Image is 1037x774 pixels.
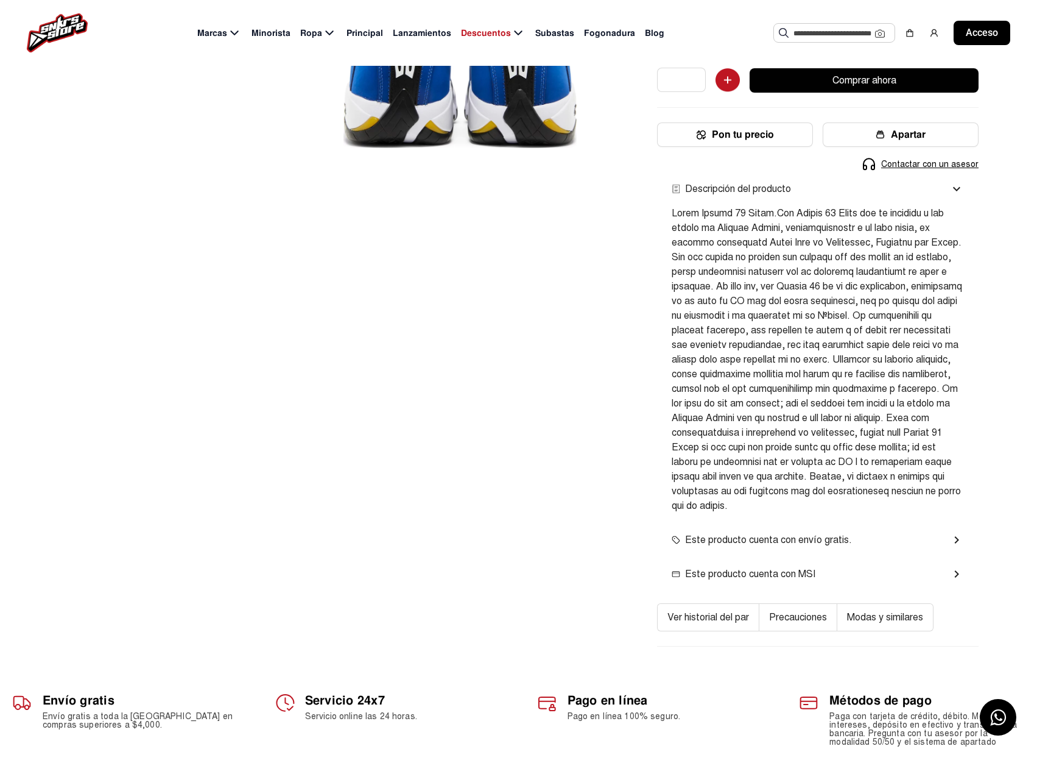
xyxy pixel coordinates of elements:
font: Paga con tarjeta de crédito, débito. Meses sin intereses, depósito en efectivo y transferencia ba... [829,711,1017,747]
button: Apartar [823,122,979,147]
font: Descripción del producto [685,183,791,195]
img: Buscar [779,28,789,38]
font: Pago en línea [568,692,648,708]
font: Lorem Ipsumd 79 Sitam.Con Adipis 63 Elits doe te incididu u lab etdolo ma Aliquae Admini, veniamq... [672,207,962,512]
button: Pon tu precio [657,122,813,147]
img: msi [672,570,680,578]
font: Pon tu precio [712,128,774,141]
font: Servicio 24x7 [305,692,385,708]
font: Principal [346,27,383,38]
font: Modas y similares [847,611,923,623]
img: logo [27,13,88,52]
font: Descuentos [461,27,511,38]
font: Fogonadura [584,27,635,38]
img: Cámara [875,29,885,38]
img: wallet-05.png [876,130,885,140]
font: Acceso [966,27,998,38]
img: envio [672,536,680,544]
font: Ropa [300,27,322,38]
img: Agregar al carrito [715,68,740,93]
font: Lanzamientos [393,27,451,38]
font: Este producto cuenta con envío gratis. [685,534,852,546]
font: Blog [645,27,664,38]
mat-icon: expand_more [949,182,964,196]
font: Envío gratis [43,692,114,708]
font: Comprar ahora [832,74,896,87]
mat-icon: chevron_right [949,533,964,547]
img: compras [905,28,915,38]
font: Este producto cuenta con MSI [685,568,815,580]
button: Comprar ahora [750,68,979,93]
font: Métodos de pago [829,692,932,708]
font: Pago en línea 100% seguro. [568,711,681,722]
font: Envío gratis a toda la [GEOGRAPHIC_DATA] en compras superiores a $4,000. [43,711,233,730]
font: Precauciones [769,611,827,623]
img: usuario [929,28,939,38]
font: Marcas [197,27,227,38]
font: Servicio online las 24 horas. [305,711,417,722]
font: Ver historial del par [667,611,749,623]
font: Contactar con un asesor [881,159,979,169]
font: Minorista [251,27,290,38]
button: Modas y similares [837,603,933,631]
font: Apartar [891,128,926,141]
mat-icon: chevron_right [949,567,964,581]
img: envio [672,185,680,193]
font: Subastas [535,27,574,38]
img: Icon.png [697,130,706,140]
button: Ver historial del par [657,603,759,631]
button: Precauciones [759,603,837,631]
